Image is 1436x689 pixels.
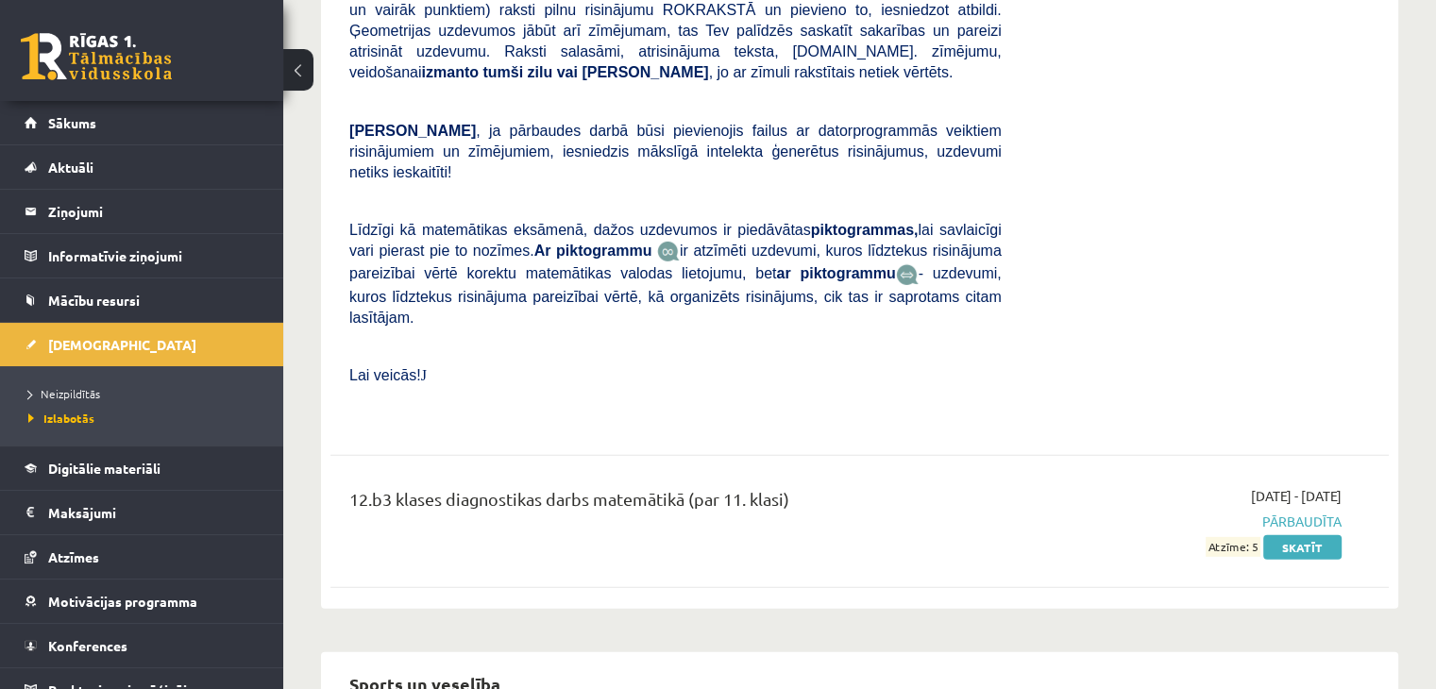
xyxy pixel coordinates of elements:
[48,292,140,309] span: Mācību resursi
[48,637,127,654] span: Konferences
[21,33,172,80] a: Rīgas 1. Tālmācības vidusskola
[349,123,476,139] span: [PERSON_NAME]
[1263,535,1342,560] a: Skatīt
[25,101,260,144] a: Sākums
[48,336,196,353] span: [DEMOGRAPHIC_DATA]
[349,367,421,383] span: Lai veicās!
[349,123,1002,180] span: , ja pārbaudes darbā būsi pievienojis failus ar datorprogrammās veiktiem risinājumiem un zīmējumi...
[25,323,260,366] a: [DEMOGRAPHIC_DATA]
[48,114,96,131] span: Sākums
[25,234,260,277] a: Informatīvie ziņojumi
[25,446,260,490] a: Digitālie materiāli
[349,222,1002,259] span: Līdzīgi kā matemātikas eksāmenā, dažos uzdevumos ir piedāvātas lai savlaicīgi vari pierast pie to...
[422,64,479,80] b: izmanto
[534,243,652,259] b: Ar piktogrammu
[349,486,1002,521] div: 12.b3 klases diagnostikas darbs matemātikā (par 11. klasi)
[48,460,160,477] span: Digitālie materiāli
[482,64,708,80] b: tumši zilu vai [PERSON_NAME]
[48,190,260,233] legend: Ziņojumi
[1251,486,1342,506] span: [DATE] - [DATE]
[657,241,680,262] img: JfuEzvunn4EvwAAAAASUVORK5CYII=
[28,410,264,427] a: Izlabotās
[28,385,264,402] a: Neizpildītās
[349,243,1002,281] span: ir atzīmēti uzdevumi, kuros līdztekus risinājuma pareizībai vērtē korektu matemātikas valodas lie...
[421,367,427,383] span: J
[25,580,260,623] a: Motivācijas programma
[48,159,93,176] span: Aktuāli
[1206,537,1260,557] span: Atzīme: 5
[25,624,260,667] a: Konferences
[48,234,260,277] legend: Informatīvie ziņojumi
[48,548,99,565] span: Atzīmes
[25,535,260,579] a: Atzīmes
[25,278,260,322] a: Mācību resursi
[48,593,197,610] span: Motivācijas programma
[811,222,919,238] b: piktogrammas,
[28,411,94,426] span: Izlabotās
[25,491,260,534] a: Maksājumi
[48,491,260,534] legend: Maksājumi
[896,264,919,286] img: wKvN42sLe3LLwAAAABJRU5ErkJggg==
[25,190,260,233] a: Ziņojumi
[25,145,260,189] a: Aktuāli
[349,265,1002,325] span: - uzdevumi, kuros līdztekus risinājuma pareizībai vērtē, kā organizēts risinājums, cik tas ir sap...
[28,386,100,401] span: Neizpildītās
[1030,512,1342,531] span: Pārbaudīta
[776,265,895,281] b: ar piktogrammu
